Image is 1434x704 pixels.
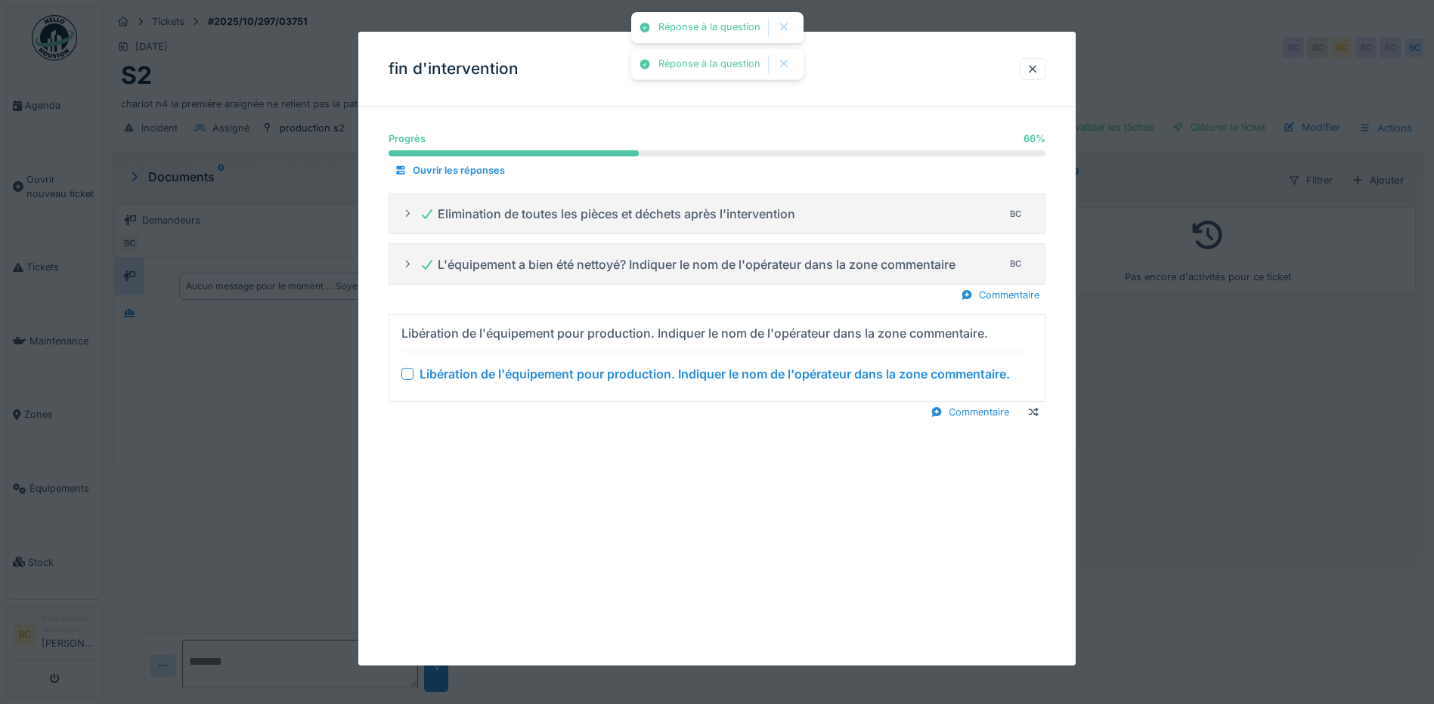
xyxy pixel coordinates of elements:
[420,365,1010,383] div: Libération de l'équipement pour production. Indiquer le nom de l'opérateur dans la zone commentaire.
[1024,131,1045,146] div: 66 %
[389,131,426,146] div: Progrès
[395,321,1039,395] summary: Libération de l'équipement pour production. Indiquer le nom de l'opérateur dans la zone commentai...
[658,21,760,34] div: Réponse à la question
[395,200,1039,228] summary: Elimination de toutes les pièces et déchets après l'interventionBC
[420,205,795,223] div: Elimination de toutes les pièces et déchets après l'intervention
[389,160,511,181] div: Ouvrir les réponses
[420,255,955,273] div: L'équipement a bien été nettoyé? Indiquer le nom de l'opérateur dans la zone commentaire
[1005,254,1027,275] div: BC
[389,150,1045,156] progress: 66 %
[955,285,1045,305] div: Commentaire
[658,58,760,71] div: Réponse à la question
[925,402,1015,422] div: Commentaire
[395,250,1039,278] summary: L'équipement a bien été nettoyé? Indiquer le nom de l'opérateur dans la zone commentaireBC
[389,60,519,79] h3: fin d'intervention
[1005,203,1027,224] div: BC
[401,324,988,342] div: Libération de l'équipement pour production. Indiquer le nom de l'opérateur dans la zone commentaire.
